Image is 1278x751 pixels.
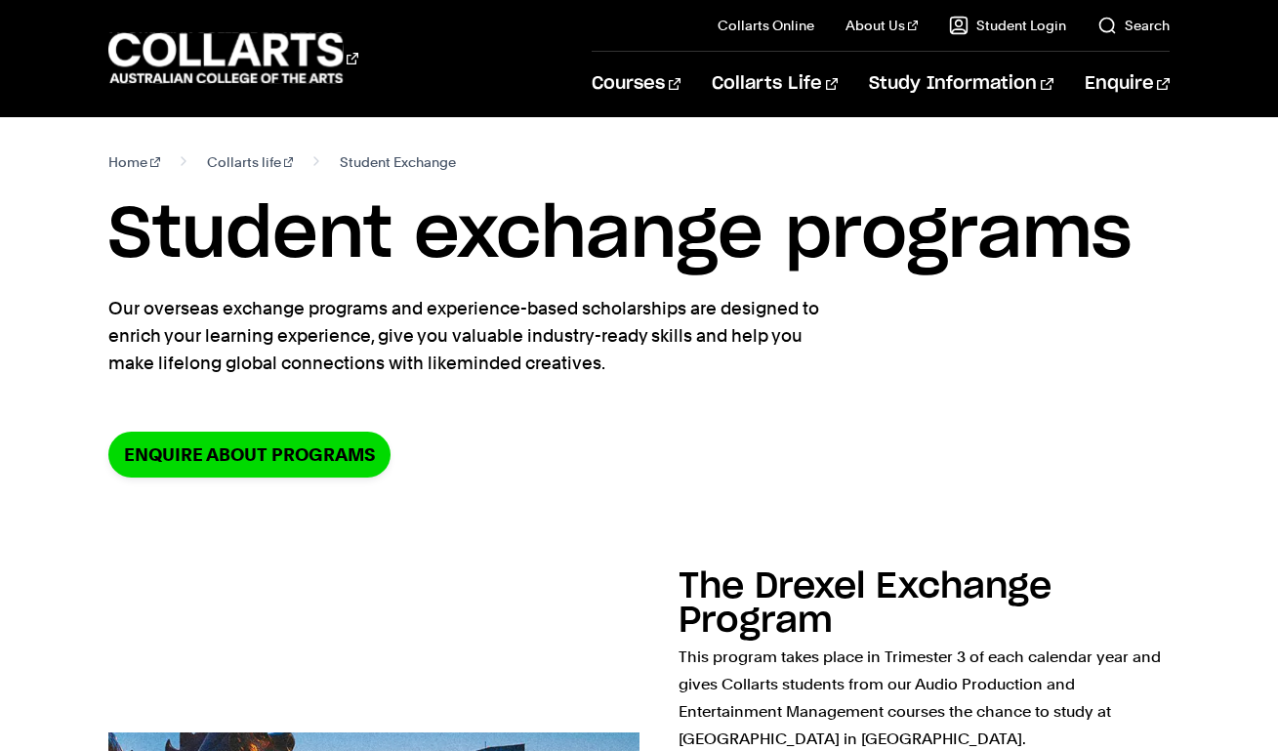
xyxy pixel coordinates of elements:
a: Home [108,148,160,176]
a: Study Information [869,52,1052,116]
a: Collarts Online [718,16,814,35]
a: Collarts Life [712,52,838,116]
a: About Us [845,16,918,35]
p: Our overseas exchange programs and experience-based scholarships are designed to enrich your lear... [108,295,821,377]
a: Courses [592,52,680,116]
div: Go to homepage [108,30,358,86]
a: Enquire about programs [108,432,391,478]
span: Student Exchange [340,148,456,176]
a: Student Login [949,16,1066,35]
a: Enquire [1085,52,1170,116]
a: Search [1097,16,1170,35]
h2: The Drexel Exchange Program [679,569,1051,639]
a: Collarts life [207,148,294,176]
h1: Student exchange programs [108,191,1170,279]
